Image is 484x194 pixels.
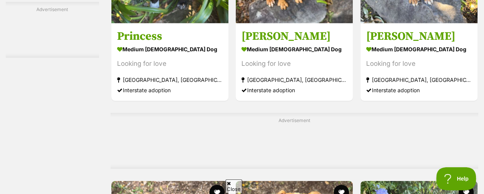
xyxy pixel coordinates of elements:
[225,179,242,193] span: Close
[117,58,223,68] div: Looking for love
[366,58,472,68] div: Looking for love
[436,167,476,190] iframe: Help Scout Beacon - Open
[366,74,472,85] strong: [GEOGRAPHIC_DATA], [GEOGRAPHIC_DATA]
[360,23,477,101] a: [PERSON_NAME] medium [DEMOGRAPHIC_DATA] Dog Looking for love [GEOGRAPHIC_DATA], [GEOGRAPHIC_DATA]...
[111,23,228,101] a: Princess medium [DEMOGRAPHIC_DATA] Dog Looking for love [GEOGRAPHIC_DATA], [GEOGRAPHIC_DATA] Inte...
[241,58,347,68] div: Looking for love
[241,29,347,43] h3: [PERSON_NAME]
[6,2,99,58] div: Advertisement
[117,74,223,85] strong: [GEOGRAPHIC_DATA], [GEOGRAPHIC_DATA]
[366,85,472,95] div: Interstate adoption
[236,23,353,101] a: [PERSON_NAME] medium [DEMOGRAPHIC_DATA] Dog Looking for love [GEOGRAPHIC_DATA], [GEOGRAPHIC_DATA]...
[241,74,347,85] strong: [GEOGRAPHIC_DATA], [GEOGRAPHIC_DATA]
[241,43,347,54] strong: medium [DEMOGRAPHIC_DATA] Dog
[111,113,478,169] div: Advertisement
[241,85,347,95] div: Interstate adoption
[117,29,223,43] h3: Princess
[366,29,472,43] h3: [PERSON_NAME]
[366,43,472,54] strong: medium [DEMOGRAPHIC_DATA] Dog
[117,43,223,54] strong: medium [DEMOGRAPHIC_DATA] Dog
[117,85,223,95] div: Interstate adoption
